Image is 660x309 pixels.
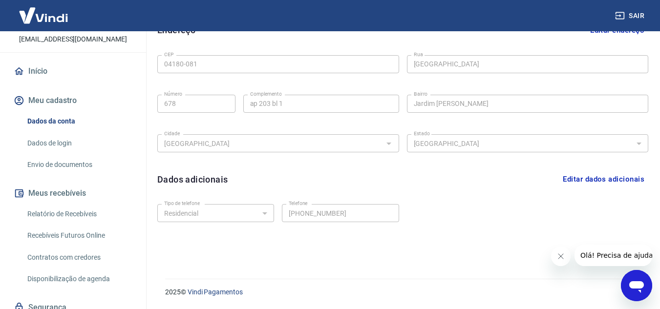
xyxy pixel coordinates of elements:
[12,0,75,30] img: Vindi
[23,133,134,153] a: Dados de login
[621,270,652,301] iframe: Botão para abrir a janela de mensagens
[551,247,571,266] iframe: Fechar mensagem
[575,245,652,266] iframe: Mensagem da empresa
[12,61,134,82] a: Início
[12,90,134,111] button: Meu cadastro
[414,130,430,137] label: Estado
[19,34,127,44] p: [EMAIL_ADDRESS][DOMAIN_NAME]
[157,173,228,186] h6: Dados adicionais
[613,7,648,25] button: Sair
[23,155,134,175] a: Envio de documentos
[414,51,423,58] label: Rua
[6,7,82,15] span: Olá! Precisa de ajuda?
[250,90,282,98] label: Complemento
[414,90,427,98] label: Bairro
[559,170,648,188] button: Editar dados adicionais
[23,226,134,246] a: Recebíveis Futuros Online
[23,204,134,224] a: Relatório de Recebíveis
[23,247,134,268] a: Contratos com credores
[164,90,182,98] label: Número
[164,130,180,137] label: Cidade
[12,183,134,204] button: Meus recebíveis
[165,287,637,297] p: 2025 ©
[160,137,380,149] input: Digite aqui algumas palavras para buscar a cidade
[188,288,243,296] a: Vindi Pagamentos
[289,200,308,207] label: Telefone
[23,269,134,289] a: Disponibilização de agenda
[164,51,173,58] label: CEP
[23,111,134,131] a: Dados da conta
[164,200,200,207] label: Tipo de telefone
